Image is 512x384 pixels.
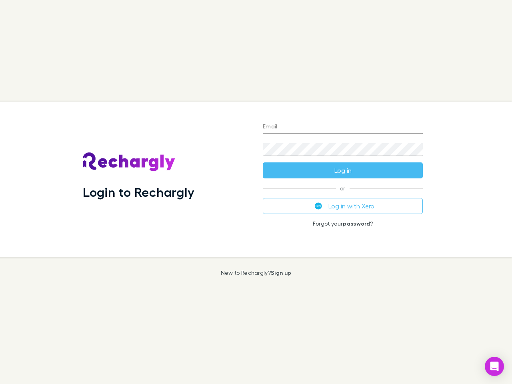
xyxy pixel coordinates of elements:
a: password [343,220,370,227]
img: Xero's logo [315,202,322,210]
p: New to Rechargly? [221,270,292,276]
div: Open Intercom Messenger [485,357,504,376]
button: Log in with Xero [263,198,423,214]
img: Rechargly's Logo [83,152,176,172]
button: Log in [263,162,423,178]
p: Forgot your ? [263,220,423,227]
h1: Login to Rechargly [83,184,194,200]
a: Sign up [271,269,291,276]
